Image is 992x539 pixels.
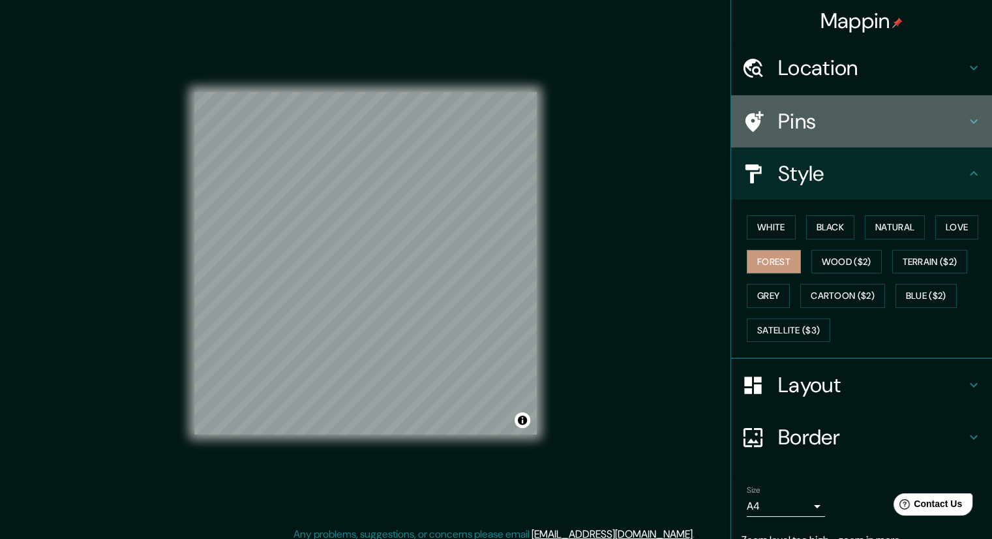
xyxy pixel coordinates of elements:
[747,485,760,496] label: Size
[747,215,796,239] button: White
[747,250,801,274] button: Forest
[731,359,992,411] div: Layout
[876,488,978,525] iframe: Help widget launcher
[892,250,968,274] button: Terrain ($2)
[731,147,992,200] div: Style
[731,95,992,147] div: Pins
[747,496,825,517] div: A4
[800,284,885,308] button: Cartoon ($2)
[865,215,925,239] button: Natural
[515,412,530,428] button: Toggle attribution
[892,18,903,28] img: pin-icon.png
[747,318,830,343] button: Satellite ($3)
[731,411,992,463] div: Border
[747,284,790,308] button: Grey
[778,108,966,134] h4: Pins
[820,8,903,34] h4: Mappin
[778,424,966,450] h4: Border
[731,42,992,94] div: Location
[778,161,966,187] h4: Style
[778,55,966,81] h4: Location
[811,250,882,274] button: Wood ($2)
[194,92,537,435] canvas: Map
[935,215,978,239] button: Love
[806,215,855,239] button: Black
[778,372,966,398] h4: Layout
[895,284,957,308] button: Blue ($2)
